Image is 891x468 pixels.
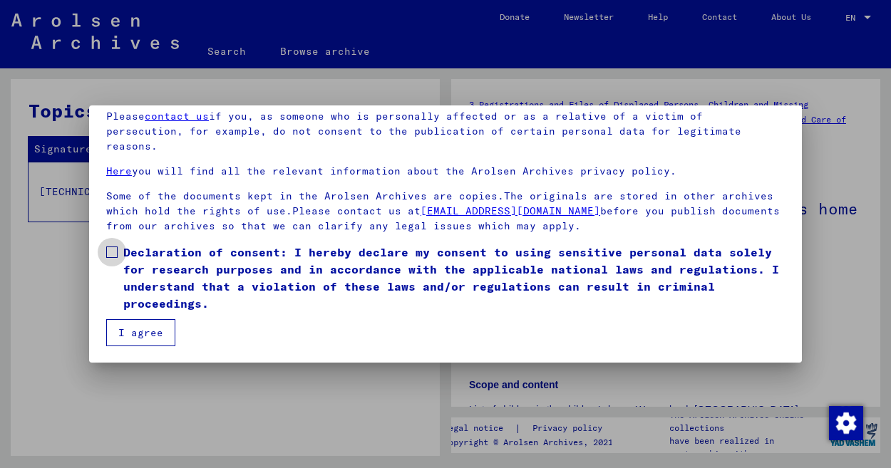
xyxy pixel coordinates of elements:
a: [EMAIL_ADDRESS][DOMAIN_NAME] [421,204,600,217]
p: you will find all the relevant information about the Arolsen Archives privacy policy. [106,164,785,179]
a: Here [106,165,132,177]
p: Some of the documents kept in the Arolsen Archives are copies.The originals are stored in other a... [106,189,785,234]
a: contact us [145,110,209,123]
p: Please if you, as someone who is personally affected or as a relative of a victim of persecution,... [106,109,785,154]
span: Declaration of consent: I hereby declare my consent to using sensitive personal data solely for r... [123,244,785,312]
button: I agree [106,319,175,346]
img: Change consent [829,406,863,440]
